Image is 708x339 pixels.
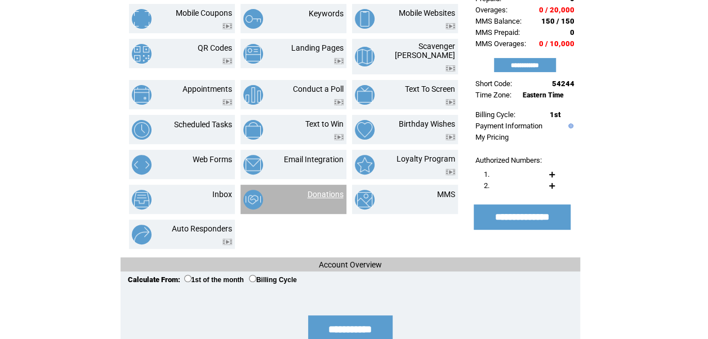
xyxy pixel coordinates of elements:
img: video.png [446,65,455,72]
img: qr-codes.png [132,44,152,64]
a: Auto Responders [172,224,232,233]
img: appointments.png [132,85,152,105]
span: 0 [570,28,575,37]
label: Billing Cycle [249,276,297,284]
img: mms.png [355,190,375,209]
img: donations.png [243,190,263,209]
img: scavenger-hunt.png [355,47,375,66]
input: Billing Cycle [249,275,256,282]
img: inbox.png [132,190,152,209]
span: MMS Balance: [475,17,522,25]
a: Conduct a Poll [293,84,344,93]
img: video.png [334,134,344,140]
span: MMS Overages: [475,39,526,48]
a: MMS [437,190,455,199]
img: video.png [446,99,455,105]
span: MMS Prepaid: [475,28,520,37]
span: 54244 [552,79,575,88]
a: Loyalty Program [397,154,455,163]
a: Text to Win [305,119,344,128]
span: Time Zone: [475,91,511,99]
a: Scavenger [PERSON_NAME] [395,42,455,60]
a: Appointments [182,84,232,93]
span: 1st [550,110,560,119]
img: web-forms.png [132,155,152,175]
a: Mobile Coupons [176,8,232,17]
img: video.png [446,134,455,140]
img: text-to-win.png [243,120,263,140]
a: QR Codes [198,43,232,52]
span: 1. [484,170,489,179]
img: video.png [222,23,232,29]
label: 1st of the month [184,276,244,284]
span: 0 / 20,000 [539,6,575,14]
a: Payment Information [475,122,542,130]
input: 1st of the month [184,275,192,282]
img: loyalty-program.png [355,155,375,175]
span: 150 / 150 [541,17,575,25]
img: mobile-coupons.png [132,9,152,29]
img: help.gif [565,123,573,128]
a: Keywords [309,9,344,18]
span: Account Overview [319,260,382,269]
img: video.png [334,99,344,105]
a: Donations [308,190,344,199]
a: Inbox [212,190,232,199]
span: Calculate From: [128,275,180,284]
a: Landing Pages [291,43,344,52]
span: Billing Cycle: [475,110,515,119]
img: auto-responders.png [132,225,152,244]
img: keywords.png [243,9,263,29]
img: landing-pages.png [243,44,263,64]
img: scheduled-tasks.png [132,120,152,140]
a: Text To Screen [405,84,455,93]
img: email-integration.png [243,155,263,175]
a: My Pricing [475,133,509,141]
span: 2. [484,181,489,190]
img: text-to-screen.png [355,85,375,105]
img: video.png [446,169,455,175]
img: conduct-a-poll.png [243,85,263,105]
span: Short Code: [475,79,512,88]
span: Eastern Time [523,91,564,99]
img: video.png [446,23,455,29]
img: video.png [222,58,232,64]
img: birthday-wishes.png [355,120,375,140]
span: Overages: [475,6,507,14]
img: video.png [222,99,232,105]
a: Mobile Websites [399,8,455,17]
a: Email Integration [284,155,344,164]
a: Web Forms [193,155,232,164]
img: video.png [334,58,344,64]
span: Authorized Numbers: [475,156,542,164]
a: Scheduled Tasks [174,120,232,129]
img: mobile-websites.png [355,9,375,29]
span: 0 / 10,000 [539,39,575,48]
img: video.png [222,239,232,245]
a: Birthday Wishes [399,119,455,128]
